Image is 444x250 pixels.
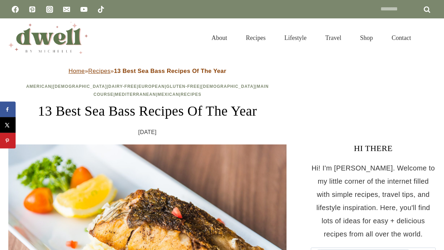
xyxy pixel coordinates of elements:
a: Email [60,2,74,16]
a: Mediterranean [115,92,156,97]
span: » » [69,68,227,74]
time: [DATE] [138,127,157,137]
a: Recipes [88,68,110,74]
strong: 13 Best Sea Bass Recipes Of The Year [114,68,226,74]
h1: 13 Best Sea Bass Recipes Of The Year [8,101,287,122]
a: Gluten-Free [166,84,199,89]
a: Shop [351,26,382,50]
h3: HI THERE [311,142,436,155]
a: Lifestyle [275,26,316,50]
a: Contact [382,26,420,50]
a: [DEMOGRAPHIC_DATA] [53,84,107,89]
a: Facebook [8,2,22,16]
a: YouTube [77,2,91,16]
button: View Search Form [424,32,436,44]
a: Recipes [181,92,202,97]
a: Instagram [43,2,57,16]
p: Hi! I'm [PERSON_NAME]. Welcome to my little corner of the internet filled with simple recipes, tr... [311,161,436,241]
a: European [138,84,165,89]
a: Home [69,68,85,74]
a: TikTok [94,2,108,16]
span: | | | | | | | | | [26,84,268,97]
a: Pinterest [25,2,39,16]
a: Travel [316,26,351,50]
a: Mexican [157,92,179,97]
a: Recipes [237,26,275,50]
a: American [26,84,51,89]
a: About [202,26,237,50]
a: [DEMOGRAPHIC_DATA] [201,84,255,89]
img: DWELL by michelle [8,22,88,54]
nav: Primary Navigation [202,26,420,50]
a: Dairy-Free [108,84,137,89]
